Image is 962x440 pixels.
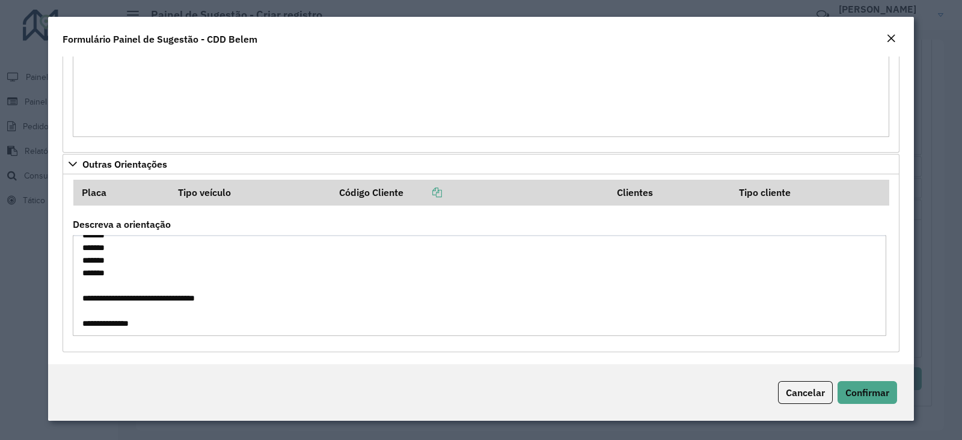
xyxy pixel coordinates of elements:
button: Close [883,31,899,47]
span: Outras Orientações [82,159,167,169]
div: Outras Orientações [63,174,899,352]
em: Fechar [886,34,896,43]
span: Confirmar [845,387,889,399]
th: Clientes [608,180,731,205]
h4: Formulário Painel de Sugestão - CDD Belem [63,32,257,46]
th: Tipo cliente [731,180,889,205]
th: Placa [73,180,170,205]
th: Tipo veículo [170,180,331,205]
button: Cancelar [778,381,833,404]
th: Código Cliente [331,180,608,205]
button: Confirmar [838,381,897,404]
label: Descreva a orientação [73,217,171,231]
a: Outras Orientações [63,154,899,174]
a: Copiar [403,186,442,198]
span: Cancelar [786,387,825,399]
